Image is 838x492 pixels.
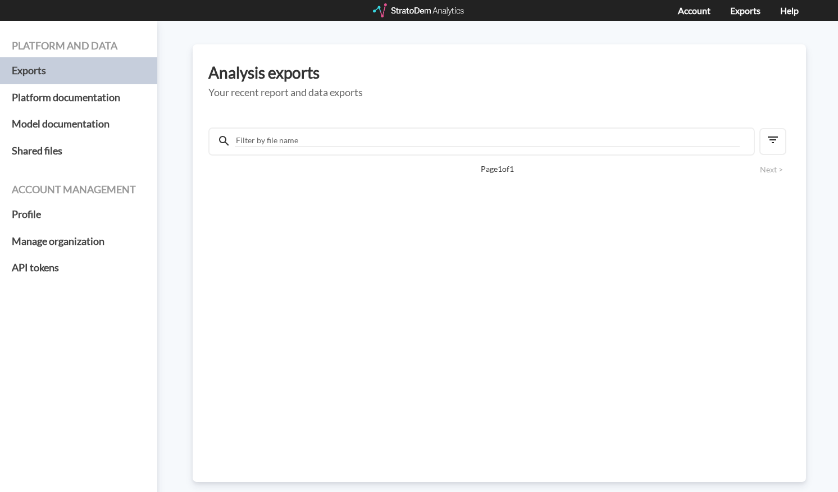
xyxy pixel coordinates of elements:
[12,184,145,195] h4: Account management
[12,111,145,138] a: Model documentation
[757,163,786,176] button: Next >
[12,201,145,228] a: Profile
[780,5,799,16] a: Help
[12,84,145,111] a: Platform documentation
[12,228,145,255] a: Manage organization
[12,254,145,281] a: API tokens
[208,64,790,81] h3: Analysis exports
[12,57,145,84] a: Exports
[678,5,711,16] a: Account
[208,87,790,98] h5: Your recent report and data exports
[248,163,747,175] span: Page 1 of 1
[235,134,740,147] input: Filter by file name
[12,138,145,165] a: Shared files
[730,5,760,16] a: Exports
[12,40,145,52] h4: Platform and data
